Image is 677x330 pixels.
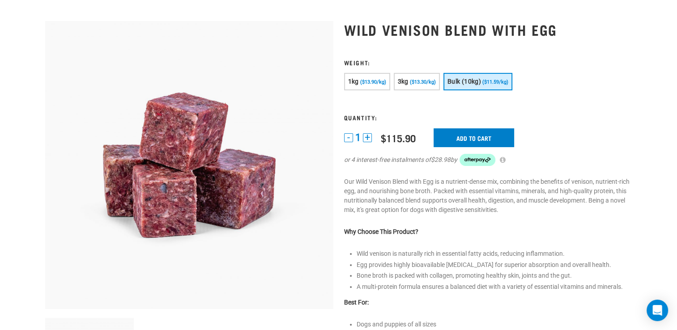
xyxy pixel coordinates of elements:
span: ($11.59/kg) [482,79,508,85]
img: Afterpay [460,154,495,166]
div: Open Intercom Messenger [647,300,668,321]
button: + [363,133,372,142]
span: Bulk (10kg) [447,78,481,85]
h3: Quantity: [344,114,632,121]
strong: Best For: [344,299,369,306]
button: - [344,133,353,142]
div: $115.90 [381,132,416,144]
h1: Wild Venison Blend with Egg [344,21,632,38]
input: Add to cart [434,128,514,147]
span: ($13.30/kg) [410,79,436,85]
li: Egg provides highly bioavailable [MEDICAL_DATA] for superior absorption and overall health. [357,260,632,270]
li: Wild venison is naturally rich in essential fatty acids, reducing inflammation. [357,249,632,258]
button: 1kg ($13.90/kg) [344,73,390,90]
li: Dogs and puppies of all sizes [357,320,632,329]
strong: Why Choose This Product? [344,228,418,235]
p: Our Wild Venison Blend with Egg is a nutrient-dense mix, combining the benefits of venison, nutri... [344,177,632,215]
span: 1kg [348,78,359,85]
h3: Weight: [344,59,632,66]
span: 3kg [398,78,409,85]
li: Bone broth is packed with collagen, promoting healthy skin, joints and the gut. [357,271,632,280]
li: A multi-protein formula ensures a balanced diet with a variety of essential vitamins and minerals. [357,282,632,292]
span: 1 [355,133,361,142]
button: 3kg ($13.30/kg) [394,73,440,90]
img: Venison Egg 1616 [45,21,333,309]
div: or 4 interest-free instalments of by [344,154,632,166]
span: $28.98 [431,155,451,165]
span: ($13.90/kg) [360,79,386,85]
button: Bulk (10kg) ($11.59/kg) [443,73,512,90]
